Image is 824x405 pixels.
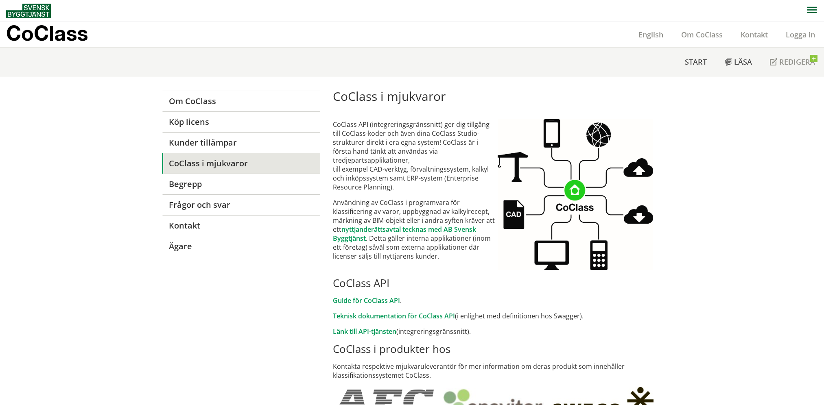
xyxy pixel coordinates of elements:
a: Kunder tillämpar [162,132,320,153]
a: Teknisk dokumentation för CoClass API [333,311,455,320]
a: nyttjanderättsavtal tecknas med AB Svensk Byggtjänst [333,225,476,243]
a: Logga in [777,30,824,39]
p: Kontakta respektive mjukvaruleverantör för mer information om deras produkt som innehåller klassi... [333,362,662,380]
a: Kontakt [162,215,320,236]
img: CoClassAPI.jpg [498,119,653,270]
p: (i enlighet med definitionen hos Swagger). [333,311,662,320]
a: Länk till API-tjänsten [333,327,396,336]
p: . [333,296,662,305]
a: Läsa [716,48,761,76]
a: Guide för CoClass API [333,296,400,305]
p: CoClass API (integreringsgränssnitt) ger dig tillgång till CoClass-koder och även dina CoClass St... [333,120,498,192]
p: (integreringsgränssnitt). [333,327,662,336]
a: CoClass i mjukvaror [162,153,320,174]
a: CoClass [6,22,105,47]
h2: CoClass i produkter hos [333,342,662,355]
a: Frågor och svar [162,194,320,215]
span: Läsa [734,57,752,67]
a: Kontakt [732,30,777,39]
a: Begrepp [162,174,320,194]
a: Om CoClass [672,30,732,39]
a: Start [676,48,716,76]
h2: CoClass API [333,277,662,290]
img: Svensk Byggtjänst [6,4,51,18]
a: Köp licens [162,111,320,132]
a: Ägare [162,236,320,257]
a: Om CoClass [162,91,320,111]
span: Start [685,57,707,67]
h1: CoClass i mjukvaror [333,89,662,104]
p: CoClass [6,28,88,38]
a: English [629,30,672,39]
p: Användning av CoClass i programvara för klassificering av varor, uppbyggnad av kalkylrecept, märk... [333,198,498,261]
